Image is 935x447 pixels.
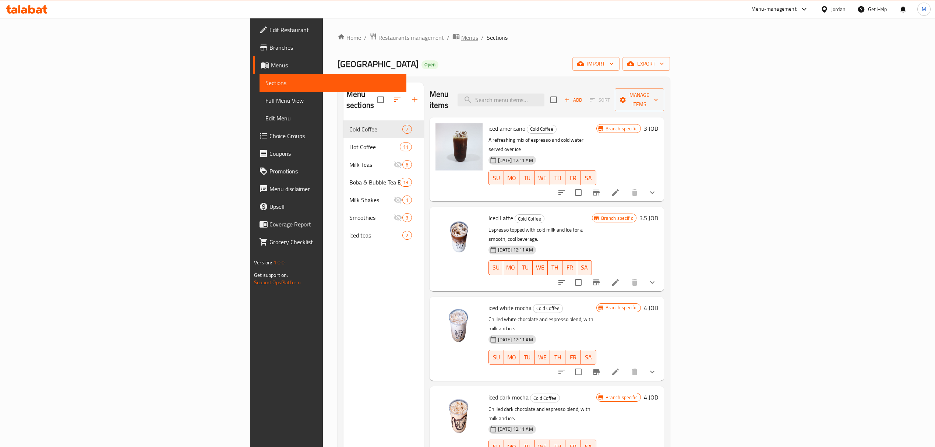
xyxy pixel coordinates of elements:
[481,33,484,42] li: /
[626,363,643,381] button: delete
[254,258,272,267] span: Version:
[530,394,560,402] div: Cold Coffee
[349,231,403,240] span: iced teas
[622,57,670,71] button: export
[585,94,615,106] span: Select section first
[504,170,519,185] button: MO
[548,260,562,275] button: TH
[504,350,519,365] button: MO
[403,161,411,168] span: 6
[565,350,581,365] button: FR
[648,188,657,197] svg: Show Choices
[488,315,596,333] p: Chilled white chocolate and espresso blend, with milk and ice.
[644,303,658,313] h6: 4 JOD
[265,114,401,123] span: Edit Menu
[253,180,406,198] a: Menu disclaimer
[430,89,449,111] h2: Menu items
[403,197,411,204] span: 1
[492,352,501,363] span: SU
[571,275,586,290] span: Select to update
[343,120,424,138] div: Cold Coffee7
[253,21,406,39] a: Edit Restaurant
[611,188,620,197] a: Edit menu item
[751,5,797,14] div: Menu-management
[488,260,504,275] button: SU
[527,125,556,133] span: Cold Coffee
[253,39,406,56] a: Branches
[551,262,560,273] span: TH
[553,352,562,363] span: TH
[488,225,592,244] p: Espresso topped with cold milk and ice for a smooth, cool beverage.
[488,170,504,185] button: SU
[568,173,578,183] span: FR
[550,350,565,365] button: TH
[274,258,285,267] span: 1.0.0
[402,125,412,134] div: items
[421,60,438,69] div: Open
[269,25,401,34] span: Edit Restaurant
[648,278,657,287] svg: Show Choices
[495,336,536,343] span: [DATE] 12:11 AM
[403,126,411,133] span: 7
[253,233,406,251] a: Grocery Checklist
[553,184,571,201] button: sort-choices
[349,125,403,134] div: Cold Coffee
[536,262,544,273] span: WE
[626,274,643,291] button: delete
[561,94,585,106] button: Add
[338,56,419,72] span: [GEOGRAPHIC_DATA]
[394,213,402,222] svg: Inactive section
[538,173,547,183] span: WE
[253,215,406,233] a: Coverage Report
[403,232,411,239] span: 2
[349,160,394,169] span: Milk Teas
[265,78,401,87] span: Sections
[260,109,406,127] a: Edit Menu
[435,303,483,350] img: iced white mocha
[521,262,530,273] span: TU
[269,131,401,140] span: Choice Groups
[588,363,605,381] button: Branch-specific-item
[400,142,412,151] div: items
[507,352,516,363] span: MO
[588,274,605,291] button: Branch-specific-item
[402,213,412,222] div: items
[349,213,394,222] span: Smoothies
[527,125,557,134] div: Cold Coffee
[621,91,658,109] span: Manage items
[535,170,550,185] button: WE
[488,123,525,134] span: iced americano
[626,184,643,201] button: delete
[495,246,536,253] span: [DATE] 12:11 AM
[269,43,401,52] span: Branches
[639,213,658,223] h6: 3.5 JOD
[373,92,388,108] span: Select all sections
[533,304,562,313] span: Cold Coffee
[611,278,620,287] a: Edit menu item
[519,170,535,185] button: TU
[461,33,478,42] span: Menus
[588,184,605,201] button: Branch-specific-item
[546,92,561,108] span: Select section
[568,352,578,363] span: FR
[253,198,406,215] a: Upsell
[260,74,406,92] a: Sections
[922,5,926,13] span: M
[515,215,544,223] span: Cold Coffee
[643,363,661,381] button: show more
[615,88,664,111] button: Manage items
[253,127,406,145] a: Choice Groups
[644,392,658,402] h6: 4 JOD
[495,426,536,433] span: [DATE] 12:11 AM
[581,350,596,365] button: SA
[402,231,412,240] div: items
[402,160,412,169] div: items
[488,135,596,154] p: A refreshing mix of espresso and cold water served over ice
[260,92,406,109] a: Full Menu View
[349,142,400,151] div: Hot Coffee
[378,33,444,42] span: Restaurants management
[488,302,532,313] span: iced white mocha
